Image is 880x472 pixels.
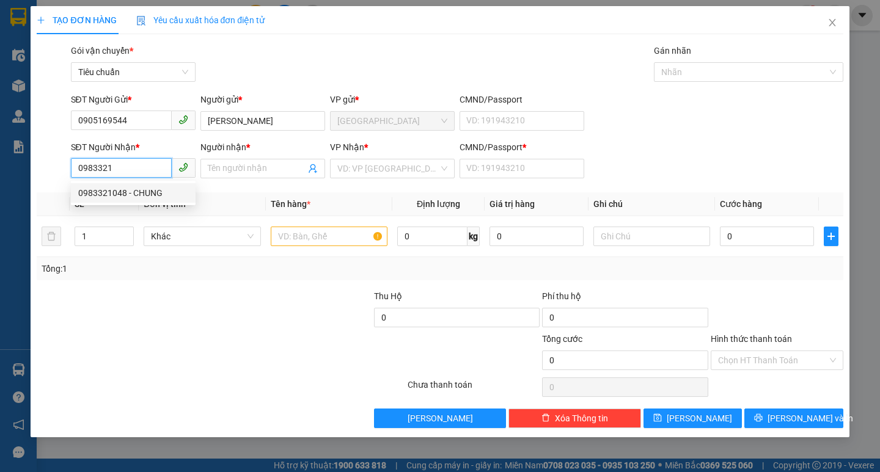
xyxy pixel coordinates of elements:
button: [PERSON_NAME] [374,408,507,428]
div: HÒA [143,38,267,53]
div: 0931124678 [10,53,134,70]
span: close [827,18,837,27]
span: VP Nhận [330,142,364,152]
span: Xóa Thông tin [555,412,608,425]
span: Thu Hộ [374,291,402,301]
button: delete [42,227,61,246]
span: user-add [308,164,318,173]
span: Tên hàng [271,199,310,209]
th: Ghi chú [588,192,715,216]
span: delete [541,413,550,423]
span: Tiêu chuẩn [78,63,188,81]
span: plus [824,231,838,241]
span: Yêu cầu xuất hóa đơn điện tử [136,15,265,25]
span: phone [178,162,188,172]
div: CMND/Passport [460,93,584,106]
button: save[PERSON_NAME] [643,408,742,428]
span: [PERSON_NAME] và In [768,412,853,425]
div: 0983321048 - CHUNG [71,183,196,203]
div: SĐT Người Gửi [71,93,196,106]
button: plus [824,227,838,246]
label: Gán nhãn [654,46,691,56]
div: Chưa thanh toán [406,378,541,399]
span: save [653,413,662,423]
label: Hình thức thanh toán [711,334,792,344]
div: 0983321048 - CHUNG [78,186,188,200]
div: [GEOGRAPHIC_DATA] [143,10,267,38]
span: Định lượng [417,199,460,209]
div: Người nhận [200,140,325,154]
span: Khác [151,227,253,245]
span: Gửi: [10,10,29,23]
div: VP gửi [330,93,455,106]
span: kg [468,227,480,246]
input: Ghi Chú [593,227,710,246]
div: THỦY [10,38,134,53]
button: deleteXóa Thông tin [508,408,641,428]
span: Cước hàng [720,199,762,209]
span: Gói vận chuyển [71,46,133,56]
div: 0912792121 [143,53,267,70]
span: [PERSON_NAME] [667,412,732,425]
span: Tổng cước [542,334,582,344]
span: TẠO ĐƠN HÀNG [37,15,116,25]
div: [GEOGRAPHIC_DATA] [10,10,134,38]
span: [PERSON_NAME] [408,412,473,425]
div: Người gửi [200,93,325,106]
span: printer [754,413,763,423]
span: Giá trị hàng [490,199,535,209]
span: plus [37,16,45,24]
span: Đà Nẵng [337,112,447,130]
span: phone [178,115,188,125]
span: Nhận: [143,10,172,23]
div: 0 [143,70,267,84]
button: Close [815,6,849,40]
button: printer[PERSON_NAME] và In [744,408,843,428]
div: Phí thu hộ [542,289,708,308]
div: Tổng: 1 [42,262,340,275]
input: 0 [490,227,584,246]
img: icon [136,16,146,26]
input: VD: Bàn, Ghế [271,227,387,246]
div: SĐT Người Nhận [71,140,196,154]
div: CMND/Passport [460,140,584,154]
